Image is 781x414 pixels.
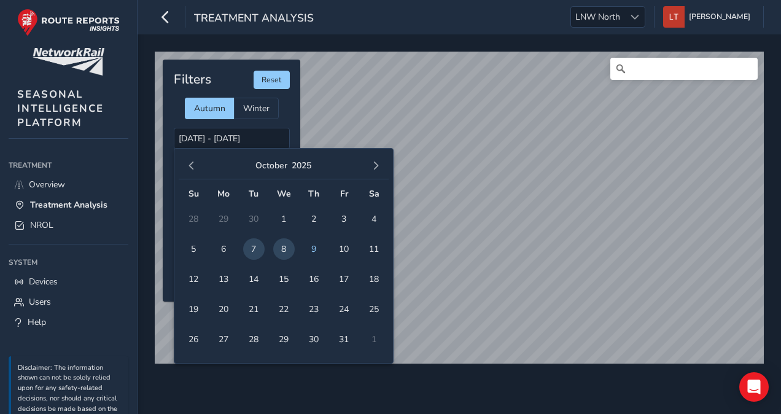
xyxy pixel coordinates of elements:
[28,316,46,328] span: Help
[17,9,120,36] img: rr logo
[277,188,291,200] span: We
[363,268,385,290] span: 18
[363,299,385,320] span: 25
[9,195,128,215] a: Treatment Analysis
[213,268,235,290] span: 13
[9,174,128,195] a: Overview
[185,98,234,119] div: Autumn
[9,215,128,235] a: NROL
[243,238,265,260] span: 7
[213,329,235,350] span: 27
[292,160,311,171] button: 2025
[29,276,58,287] span: Devices
[30,199,107,211] span: Treatment Analysis
[303,268,325,290] span: 16
[183,238,204,260] span: 5
[188,188,199,200] span: Su
[29,179,65,190] span: Overview
[273,238,295,260] span: 8
[303,299,325,320] span: 23
[9,253,128,271] div: System
[369,188,379,200] span: Sa
[194,103,225,114] span: Autumn
[255,160,287,171] button: October
[663,6,685,28] img: diamond-layout
[183,268,204,290] span: 12
[254,71,290,89] button: Reset
[273,299,295,320] span: 22
[33,48,104,76] img: customer logo
[194,10,314,28] span: Treatment Analysis
[333,268,355,290] span: 17
[273,268,295,290] span: 15
[243,299,265,320] span: 21
[9,156,128,174] div: Treatment
[234,98,279,119] div: Winter
[273,208,295,230] span: 1
[363,238,385,260] span: 11
[213,238,235,260] span: 6
[213,299,235,320] span: 20
[30,219,53,231] span: NROL
[243,103,270,114] span: Winter
[243,329,265,350] span: 28
[17,87,104,130] span: SEASONAL INTELLIGENCE PLATFORM
[303,238,325,260] span: 9
[9,312,128,332] a: Help
[155,52,764,364] canvas: Map
[273,329,295,350] span: 29
[183,329,204,350] span: 26
[739,372,769,402] div: Open Intercom Messenger
[333,329,355,350] span: 31
[333,238,355,260] span: 10
[183,299,204,320] span: 19
[217,188,230,200] span: Mo
[333,299,355,320] span: 24
[340,188,348,200] span: Fr
[303,329,325,350] span: 30
[29,296,51,308] span: Users
[663,6,755,28] button: [PERSON_NAME]
[333,208,355,230] span: 3
[9,271,128,292] a: Devices
[610,58,758,80] input: Search
[303,208,325,230] span: 2
[249,188,258,200] span: Tu
[243,268,265,290] span: 14
[363,208,385,230] span: 4
[174,72,211,87] h4: Filters
[9,292,128,312] a: Users
[689,6,750,28] span: [PERSON_NAME]
[571,7,624,27] span: LNW North
[308,188,319,200] span: Th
